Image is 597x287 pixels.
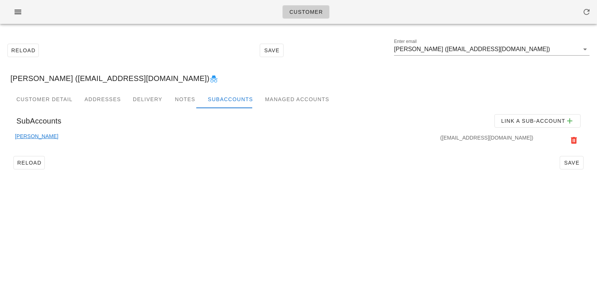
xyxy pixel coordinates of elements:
button: Reload [7,44,39,57]
div: Addresses [78,90,127,108]
span: Save [263,47,280,53]
span: Reload [17,160,41,166]
div: Subaccounts [202,90,259,108]
button: Link a sub-account [494,114,581,128]
div: Managed Accounts [259,90,335,108]
div: SubAccounts [10,108,587,134]
div: Notes [168,90,202,108]
a: [PERSON_NAME] [15,132,58,149]
div: Customer Detail [10,90,78,108]
span: Save [563,160,580,166]
span: Customer [289,9,323,15]
div: [PERSON_NAME] ([EMAIL_ADDRESS][DOMAIN_NAME]) [4,66,593,90]
label: Enter email [394,39,417,44]
div: ([EMAIL_ADDRESS][DOMAIN_NAME]) [58,132,535,149]
button: Reload [13,156,45,169]
a: Customer [282,5,329,19]
span: Link a sub-account [501,116,574,125]
div: Delivery [127,90,168,108]
span: Reload [11,47,35,53]
button: Save [260,44,284,57]
button: Save [560,156,584,169]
